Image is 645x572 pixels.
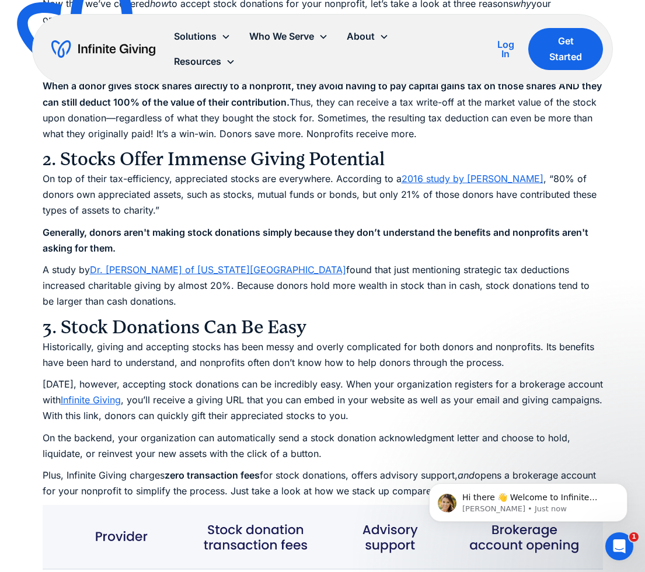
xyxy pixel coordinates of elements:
a: Dr. [PERSON_NAME] of [US_STATE][GEOGRAPHIC_DATA] [90,264,346,275]
div: About [337,24,398,49]
a: 2016 study by [PERSON_NAME] [402,173,543,184]
h3: 2. Stocks Offer Immense Giving Potential [43,148,603,171]
div: Solutions [165,24,240,49]
iframe: Intercom live chat [605,532,633,560]
div: Resources [174,54,221,69]
a: Get Started [528,28,602,70]
span: 1 [629,532,639,542]
h3: 3. Stock Donations Can Be Easy [43,316,603,339]
div: Solutions [174,29,217,44]
strong: zero transaction fees [165,469,260,481]
a: Infinite Giving [61,394,121,406]
div: Who We Serve [249,29,314,44]
a: home [51,40,155,58]
div: Log In [492,40,519,58]
p: Plus, Infinite Giving charges for stock donations, offers advisory support, opens a brokerage acc... [43,468,603,499]
p: On top of their tax-efficiency, appreciated stocks are everywhere. According to a , “80% of donor... [43,171,603,219]
strong: When a donor gives stock shares directly to a nonprofit, they avoid having to pay capital gains t... [43,80,602,107]
p: Thus, they can receive a tax write-off at the market value of the stock upon donation—regardless ... [43,78,603,142]
div: Resources [165,49,245,74]
p: Historically, giving and accepting stocks has been messy and overly complicated for both donors a... [43,339,603,371]
a: Log In [492,37,519,61]
p: [DATE], however, accepting stock donations can be incredibly easy. When your organization registe... [43,376,603,424]
div: About [347,29,375,44]
div: Who We Serve [240,24,337,49]
p: A study by found that just mentioning strategic tax deductions increased charitable giving by alm... [43,262,603,310]
p: On the backend, your organization can automatically send a stock donation acknowledgment letter a... [43,430,603,462]
strong: Generally, donors aren't making stock donations simply because they don’t understand the benefits... [43,226,588,254]
iframe: Intercom notifications message [412,459,645,540]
